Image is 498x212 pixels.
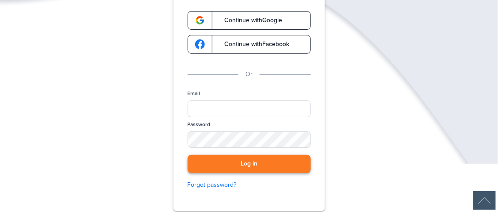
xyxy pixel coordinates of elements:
input: Email [188,100,311,117]
input: Password [188,131,311,148]
label: Password [188,121,211,128]
span: Continue with Facebook [216,41,290,47]
a: google-logoContinue withFacebook [188,35,311,54]
label: Email [188,90,200,97]
a: Forgot password? [188,180,311,190]
img: google-logo [195,39,205,49]
span: Continue with Google [216,17,283,23]
img: google-logo [195,15,205,25]
img: Back to Top [473,191,496,210]
button: Log in [188,155,311,173]
p: Or [245,69,253,79]
a: google-logoContinue withGoogle [188,11,311,30]
div: Scroll Back to Top [473,191,496,210]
